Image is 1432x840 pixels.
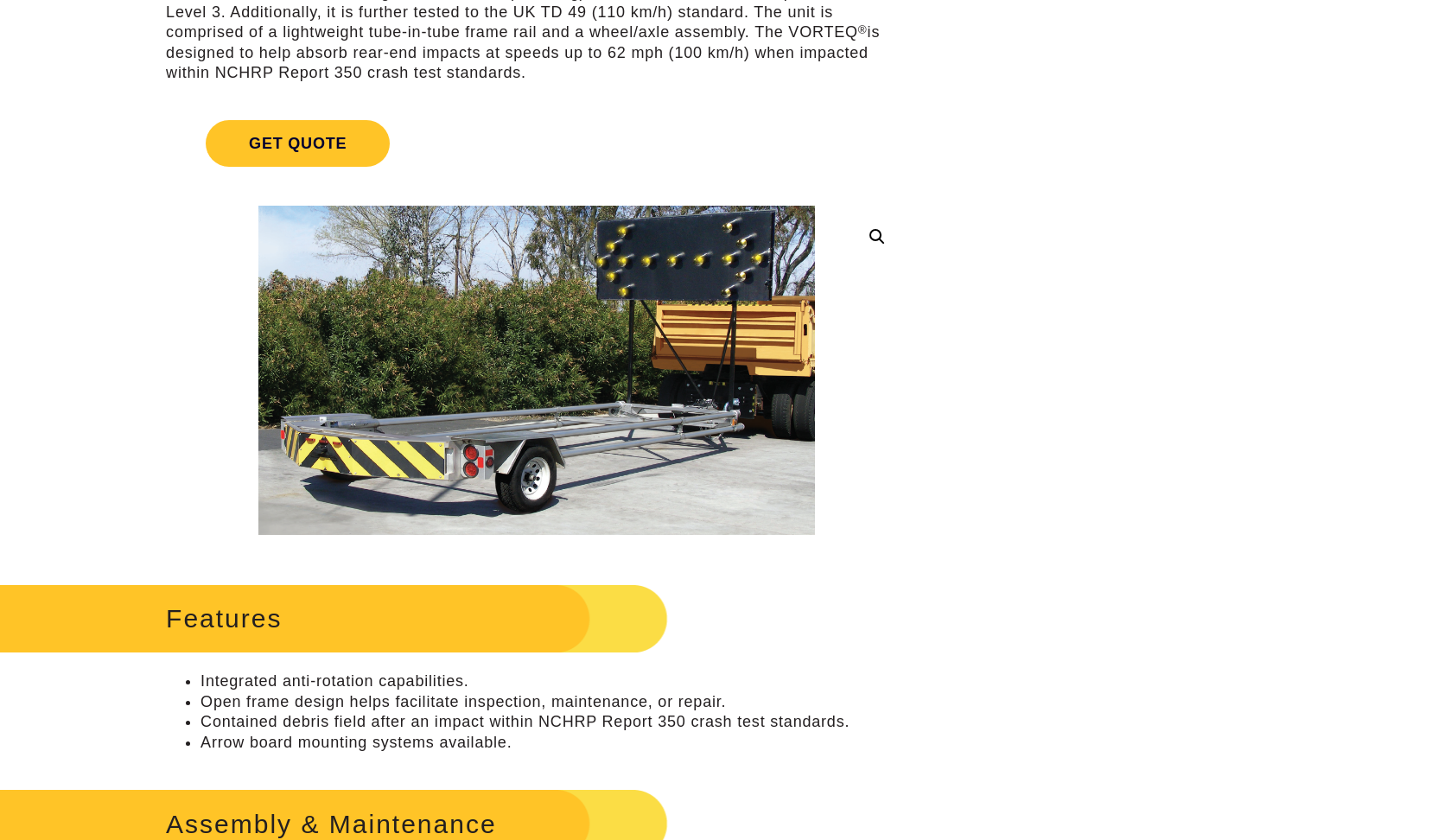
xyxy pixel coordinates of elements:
[200,733,908,753] li: Arrow board mounting systems available.
[200,671,908,691] li: Integrated anti-rotation capabilities.
[200,712,908,732] li: Contained debris field after an impact within NCHRP Report 350 crash test standards.
[206,120,390,167] span: Get Quote
[200,692,908,712] li: Open frame design helps facilitate inspection, maintenance, or repair.
[166,99,908,188] a: Get Quote
[858,23,868,36] sup: ®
